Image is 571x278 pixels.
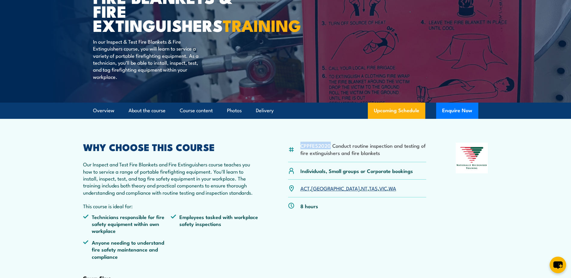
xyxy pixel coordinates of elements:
a: TAS [369,184,378,192]
p: , , , , , [300,185,396,192]
button: Enquire Now [436,103,478,119]
a: Overview [93,103,114,119]
h2: WHY CHOOSE THIS COURSE [83,143,259,151]
strong: TRAINING [223,12,301,37]
li: Anyone needing to understand fire safety maintenance and compliance [83,239,171,260]
button: chat-button [550,257,566,273]
a: Upcoming Schedule [368,103,425,119]
p: 8 hours [300,202,318,209]
a: Delivery [256,103,274,119]
a: About the course [129,103,166,119]
li: Technicians responsible for fire safety equipment within own workplace [83,213,171,234]
a: WA [389,184,396,192]
p: This course is ideal for: [83,202,259,209]
p: In our Inspect & Test Fire Blankets & Fire Extinguishers course, you will learn to service a vari... [93,38,203,80]
a: Course content [180,103,213,119]
p: Individuals, Small groups or Corporate bookings [300,167,413,174]
p: Our Inspect and Test Fire Blankets and Fire Extinguishers course teaches you how to service a ran... [83,161,259,196]
a: VIC [379,184,387,192]
img: Nationally Recognised Training logo. [456,143,488,173]
li: Employees tasked with workplace safety inspections [171,213,259,234]
li: CPPFES2020 Conduct routine inspection and testing of fire extinguishers and fire blankets [300,142,427,156]
a: [GEOGRAPHIC_DATA] [311,184,360,192]
a: ACT [300,184,310,192]
a: NT [361,184,368,192]
a: Photos [227,103,242,119]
